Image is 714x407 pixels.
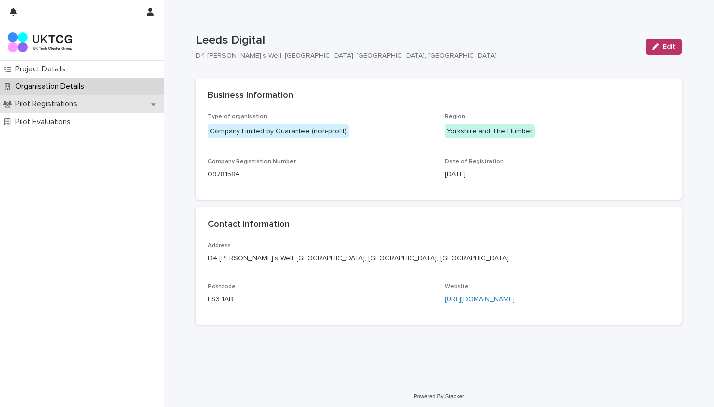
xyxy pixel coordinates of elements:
span: Region [445,114,465,120]
p: D4 [PERSON_NAME]'s Well, [GEOGRAPHIC_DATA], [GEOGRAPHIC_DATA], [GEOGRAPHIC_DATA] [208,253,670,264]
p: Pilot Registrations [11,99,85,109]
h2: Contact Information [208,219,290,230]
p: Organisation Details [11,82,92,91]
span: Website [445,284,469,290]
p: Pilot Evaluations [11,117,79,127]
span: Date of Registration [445,159,504,165]
span: Address [208,243,231,249]
a: Powered By Stacker [414,393,464,399]
img: 2xblf3AaSCoQZMnIOkXG [8,32,72,52]
h2: Business Information [208,90,293,101]
span: Type of organisation [208,114,267,120]
button: Edit [646,39,682,55]
p: [DATE] [445,169,670,180]
a: [URL][DOMAIN_NAME] [445,296,515,303]
p: LS3 1AB [208,294,433,305]
div: Yorkshire and The Humber [445,124,535,138]
span: Edit [663,43,675,50]
p: D4 [PERSON_NAME]'s Well, [GEOGRAPHIC_DATA], [GEOGRAPHIC_DATA], [GEOGRAPHIC_DATA] [196,52,634,60]
p: Leeds Digital [196,33,638,48]
span: Postcode [208,284,236,290]
div: Company Limited by Guarantee (non-profit) [208,124,349,138]
span: Company Registration Number [208,159,296,165]
p: Project Details [11,65,73,74]
p: 09781584 [208,169,433,180]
